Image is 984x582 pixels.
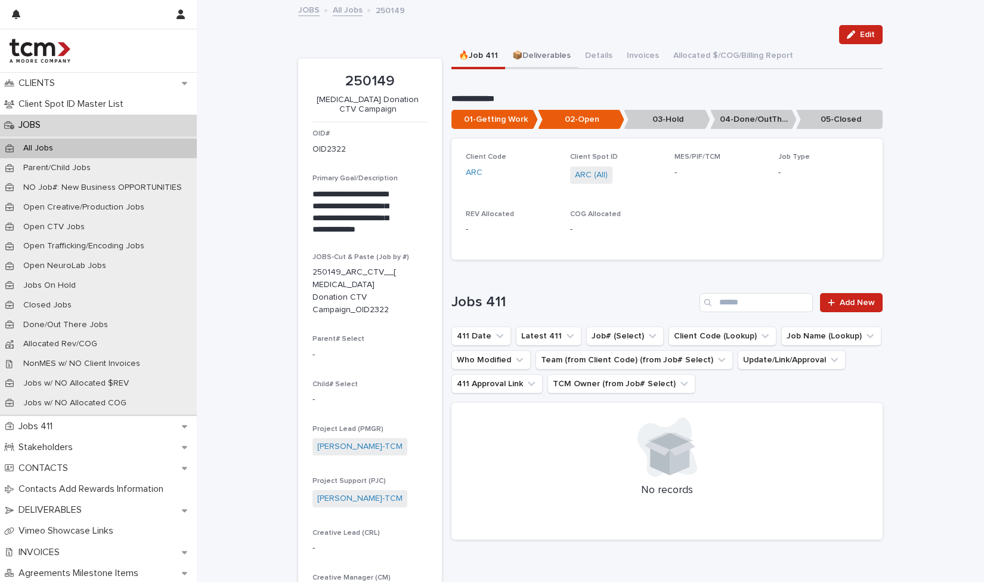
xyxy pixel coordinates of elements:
p: 03-Hold [624,110,710,130]
button: Allocated $/COG/Billing Report [666,44,800,69]
button: Invoices [620,44,666,69]
p: Stakeholders [14,442,82,453]
a: [PERSON_NAME]-TCM [317,441,403,453]
a: ARC (All) [575,169,608,181]
button: Team (from Client Code) (from Job# Select) [536,350,733,369]
p: Jobs 411 [14,421,62,432]
p: 250149 [376,3,405,16]
button: Who Modified [451,350,531,369]
p: - [466,223,556,236]
p: 02-Open [538,110,624,130]
p: - [570,223,660,236]
button: Client Code (Lookup) [669,327,776,346]
button: 📦Deliverables [505,44,578,69]
button: Update/Link/Approval [738,350,846,369]
p: - [778,167,868,179]
span: Add New [840,298,875,307]
p: Open Creative/Production Jobs [14,202,154,213]
span: Client Spot ID [570,153,618,161]
p: - [312,542,428,555]
p: - [674,167,765,179]
button: Latest 411 [516,327,581,346]
p: No records [466,484,868,497]
p: Jobs w/ NO Allocated $REV [14,378,138,389]
p: - [312,393,428,406]
a: All Jobs [333,2,363,16]
p: Open NeuroLab Jobs [14,261,116,271]
img: 4hMmSqQkux38exxPVZHQ [10,39,70,63]
p: Vimeo Showcase Links [14,525,123,537]
button: Edit [839,25,883,44]
p: [MEDICAL_DATA] Donation CTV Campaign [312,95,423,115]
span: REV Allocated [466,211,514,218]
span: Project Support (PJC) [312,478,386,485]
p: - [312,349,428,361]
p: INVOICES [14,547,69,558]
span: Child# Select [312,381,358,388]
p: NonMES w/ NO Client Invoices [14,359,150,369]
p: JOBS [14,119,50,131]
span: Parent# Select [312,335,364,343]
a: ARC [466,167,482,179]
a: JOBS [298,2,320,16]
span: Edit [860,30,875,39]
p: Allocated Rev/COG [14,339,107,349]
span: Creative Manager (CM) [312,574,391,581]
span: MES/PIF/TCM [674,153,720,161]
p: NO Job#: New Business OPPORTUNITIES [14,183,191,193]
p: Client Spot ID Master List [14,98,133,110]
p: 250149 [312,73,428,90]
p: Jobs w/ NO Allocated COG [14,398,136,408]
p: Closed Jobs [14,300,81,310]
p: CLIENTS [14,78,64,89]
button: Job# (Select) [586,327,664,346]
p: 250149_ARC_CTV__[MEDICAL_DATA] Donation CTV Campaign_OID2322 [312,266,399,316]
h1: Jobs 411 [451,294,695,311]
p: DELIVERABLES [14,504,91,516]
button: 411 Date [451,327,511,346]
p: 05-Closed [796,110,883,130]
p: CONTACTS [14,463,78,474]
p: Agreements Milestone Items [14,568,148,579]
p: Jobs On Hold [14,281,85,291]
button: Job Name (Lookup) [781,327,881,346]
span: COG Allocated [570,211,621,218]
span: Job Type [778,153,810,161]
a: Add New [820,293,883,312]
span: Creative Lead (CRL) [312,529,380,537]
input: Search [700,293,813,312]
p: Contacts Add Rewards Information [14,484,173,495]
button: TCM Owner (from Job# Select) [547,374,695,393]
a: [PERSON_NAME]-TCM [317,492,403,505]
span: Client Code [466,153,506,161]
p: Open Trafficking/Encoding Jobs [14,241,154,251]
p: Parent/Child Jobs [14,163,100,173]
span: OID# [312,130,330,137]
span: Primary Goal/Description [312,175,398,182]
p: Done/Out There Jobs [14,320,117,330]
p: All Jobs [14,143,63,153]
p: 01-Getting Work [451,110,538,130]
p: 04-Done/OutThere [710,110,797,130]
p: Open CTV Jobs [14,222,94,232]
span: Project Lead (PMGR) [312,426,383,433]
button: 🔥Job 411 [451,44,505,69]
button: Details [578,44,620,69]
span: JOBS-Cut & Paste (Job by #) [312,254,409,261]
p: OID2322 [312,143,346,156]
button: 411 Approval Link [451,374,543,393]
